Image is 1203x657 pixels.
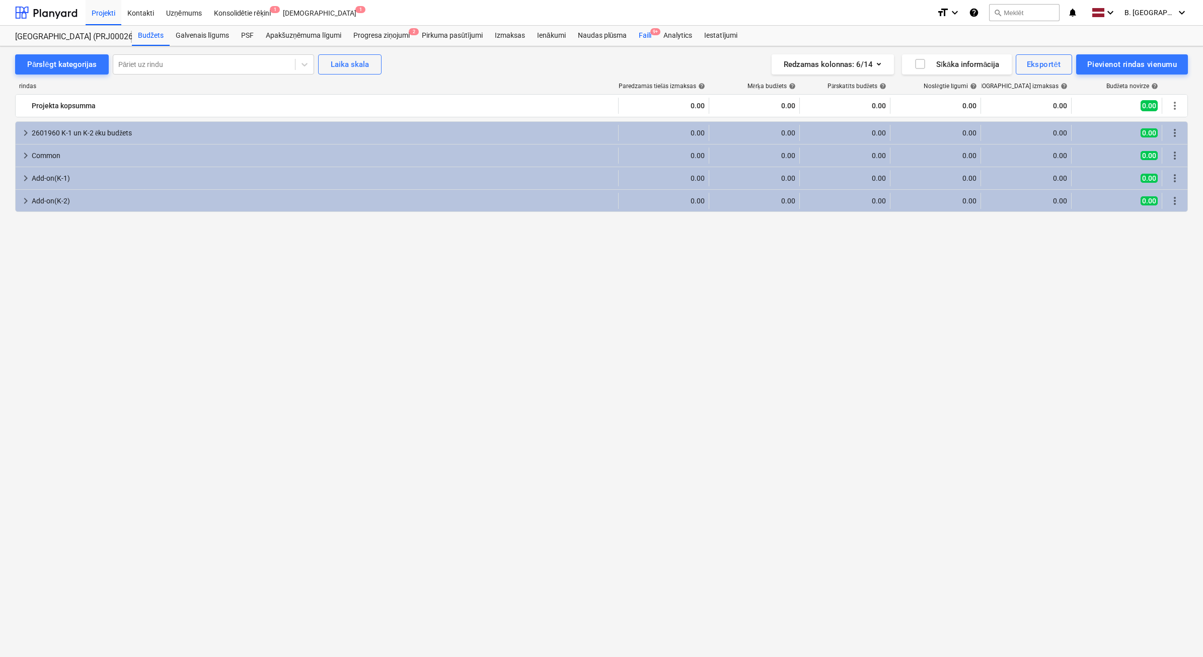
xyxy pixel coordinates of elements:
div: Eksportēt [1027,58,1061,71]
div: 0.00 [894,98,976,114]
i: keyboard_arrow_down [1104,7,1116,19]
a: Analytics [657,26,698,46]
div: Projekta kopsumma [32,98,614,114]
div: Noslēgtie līgumi [924,83,977,90]
a: Izmaksas [489,26,531,46]
div: Pārslēgt kategorijas [27,58,97,71]
a: Ienākumi [531,26,572,46]
div: Budžeta novirze [1106,83,1158,90]
button: Sīkāka informācija [902,54,1012,75]
span: keyboard_arrow_right [20,172,32,184]
i: keyboard_arrow_down [949,7,961,19]
span: help [968,83,977,90]
span: B. [GEOGRAPHIC_DATA] [1124,9,1175,17]
div: Pievienot rindas vienumu [1087,58,1177,71]
span: help [1149,83,1158,90]
div: Common [32,148,614,164]
button: Pārslēgt kategorijas [15,54,109,75]
div: Mērķa budžets [747,83,796,90]
span: 0.00 [1141,196,1158,205]
button: Eksportēt [1016,54,1072,75]
div: 0.00 [713,197,795,205]
button: Pievienot rindas vienumu [1076,54,1188,75]
div: 0.00 [623,129,705,137]
div: 0.00 [713,152,795,160]
i: Zināšanu pamats [969,7,979,19]
div: Apakšuzņēmuma līgumi [260,26,347,46]
div: 2601960 K-1 un K-2 ēku budžets [32,125,614,141]
div: 0.00 [623,174,705,182]
div: Pārskatīts budžets [828,83,886,90]
span: keyboard_arrow_right [20,127,32,139]
a: Progresa ziņojumi2 [347,26,416,46]
div: 0.00 [894,174,976,182]
span: 0.00 [1141,174,1158,183]
div: 0.00 [713,98,795,114]
a: Pirkuma pasūtījumi [416,26,489,46]
div: 0.00 [804,174,886,182]
i: keyboard_arrow_down [1176,7,1188,19]
div: 0.00 [804,152,886,160]
span: Vairāk darbību [1169,127,1181,139]
div: 0.00 [713,129,795,137]
span: 9+ [650,28,660,35]
a: Budžets [132,26,170,46]
span: 1 [355,6,365,13]
span: keyboard_arrow_right [20,150,32,162]
span: 2 [409,28,419,35]
div: 0.00 [894,197,976,205]
span: keyboard_arrow_right [20,195,32,207]
div: 0.00 [804,98,886,114]
span: search [994,9,1002,17]
div: 0.00 [985,174,1067,182]
div: 0.00 [894,152,976,160]
div: [GEOGRAPHIC_DATA] (PRJ0002627, K-1 un K-2(2.kārta) 2601960 [15,32,120,42]
span: Vairāk darbību [1169,150,1181,162]
div: Sīkāka informācija [914,58,1000,71]
div: 0.00 [623,98,705,114]
div: rindas [15,83,619,90]
iframe: Chat Widget [1153,609,1203,657]
div: 0.00 [985,197,1067,205]
a: Iestatījumi [698,26,743,46]
a: Galvenais līgums [170,26,235,46]
span: Vairāk darbību [1169,100,1181,112]
span: Vairāk darbību [1169,172,1181,184]
div: [DEMOGRAPHIC_DATA] izmaksas [968,83,1068,90]
button: Redzamas kolonnas:6/14 [772,54,894,75]
span: Vairāk darbību [1169,195,1181,207]
span: 1 [270,6,280,13]
div: 0.00 [804,197,886,205]
div: 0.00 [623,197,705,205]
span: 0.00 [1141,128,1158,137]
span: 0.00 [1141,151,1158,160]
i: format_size [937,7,949,19]
button: Laika skala [318,54,382,75]
div: 0.00 [623,152,705,160]
a: Faili9+ [633,26,657,46]
button: Meklēt [989,4,1060,21]
div: Redzamas kolonnas : 6/14 [784,58,882,71]
div: 0.00 [894,129,976,137]
div: Laika skala [331,58,369,71]
span: help [1059,83,1068,90]
a: Naudas plūsma [572,26,633,46]
i: notifications [1068,7,1078,19]
div: 0.00 [985,98,1067,114]
div: 0.00 [985,152,1067,160]
div: Add-on(K-2) [32,193,614,209]
a: PSF [235,26,260,46]
div: 0.00 [713,174,795,182]
div: Add-on(K-1) [32,170,614,186]
div: 0.00 [985,129,1067,137]
div: Progresa ziņojumi [347,26,416,46]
